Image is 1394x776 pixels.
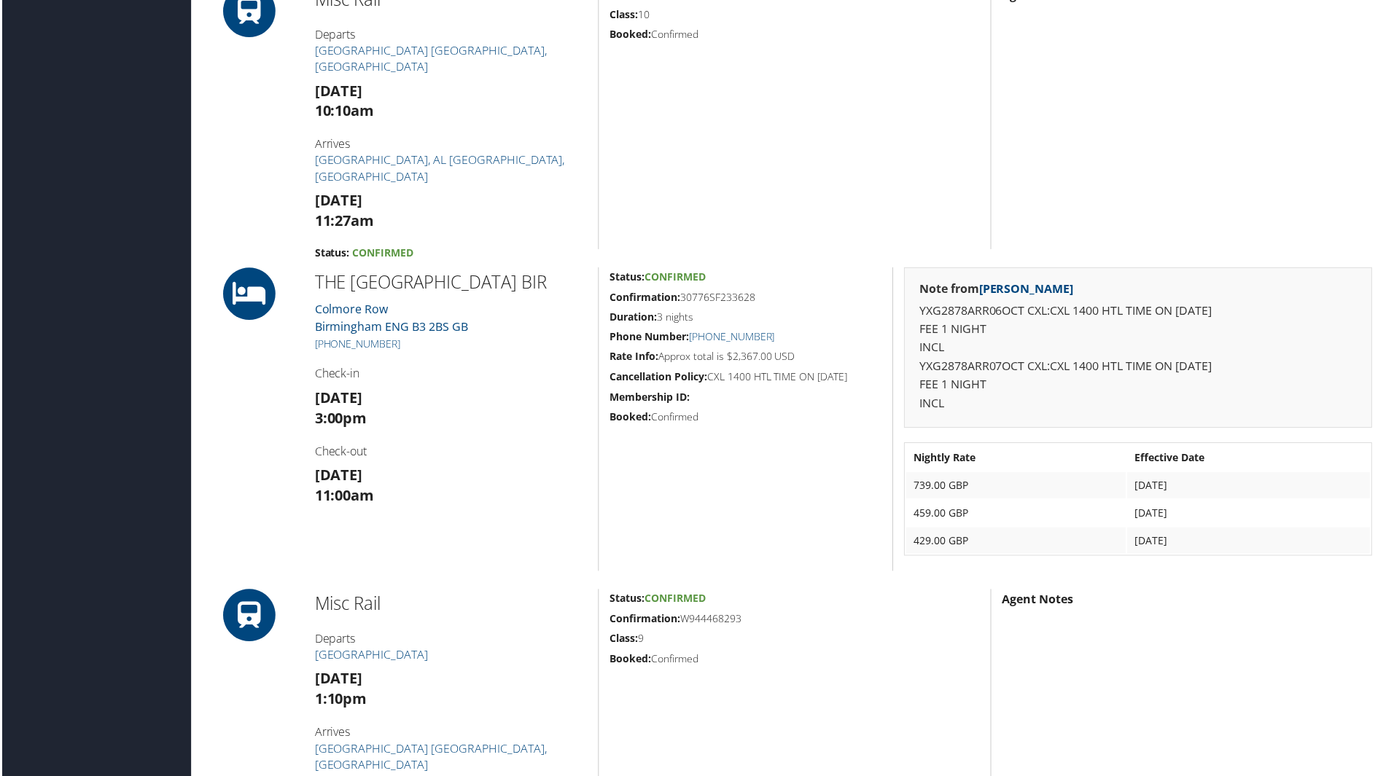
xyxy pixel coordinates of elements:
[314,726,587,775] h4: Arrives
[314,136,587,185] h4: Arrives
[1129,501,1372,528] td: [DATE]
[610,654,651,667] strong: Booked:
[314,26,587,75] h4: Departs
[1129,446,1372,472] th: Effective Date
[314,211,373,231] strong: 11:27am
[610,654,981,668] h5: Confirmed
[610,7,638,21] strong: Class:
[689,331,775,345] a: [PHONE_NUMBER]
[1003,593,1075,609] strong: Agent Notes
[645,270,706,284] span: Confirmed
[314,593,587,618] h2: Misc Rail
[1129,474,1372,500] td: [DATE]
[907,474,1127,500] td: 739.00 GBP
[314,101,373,121] strong: 10:10am
[610,411,651,425] strong: Booked:
[314,42,546,74] a: [GEOGRAPHIC_DATA] [GEOGRAPHIC_DATA], [GEOGRAPHIC_DATA]
[610,633,638,647] strong: Class:
[610,291,882,305] h5: 30776SF233628
[920,302,1359,415] p: YXG2878ARR06OCT CXL:CXL 1400 HTL TIME ON [DATE] FEE 1 NIGHT INCL YXG2878ARR07OCT CXL:CXL 1400 HTL...
[314,152,564,184] a: [GEOGRAPHIC_DATA], AL [GEOGRAPHIC_DATA], [GEOGRAPHIC_DATA]
[314,246,348,260] strong: Status:
[314,632,587,665] h4: Departs
[610,7,981,22] h5: 10
[610,27,651,41] strong: Booked:
[314,81,362,101] strong: [DATE]
[610,614,680,627] strong: Confirmation:
[1129,529,1372,555] td: [DATE]
[610,350,658,364] strong: Rate Info:
[314,487,373,506] strong: 11:00am
[314,270,587,295] h2: THE [GEOGRAPHIC_DATA] BIR
[314,648,427,665] a: [GEOGRAPHIC_DATA]
[314,191,362,211] strong: [DATE]
[610,391,690,405] strong: Membership ID:
[610,633,981,648] h5: 9
[314,670,362,690] strong: [DATE]
[314,302,467,335] a: Colmore RowBirmingham ENG B3 2BS GB
[610,614,981,628] h5: W944468293
[610,291,680,305] strong: Confirmation:
[907,501,1127,528] td: 459.00 GBP
[907,446,1127,472] th: Nightly Rate
[610,350,882,365] h5: Approx total is $2,367.00 USD
[314,466,362,486] strong: [DATE]
[920,281,1075,297] strong: Note from
[980,281,1075,297] a: [PERSON_NAME]
[314,389,362,409] strong: [DATE]
[610,331,689,345] strong: Phone Number:
[610,270,645,284] strong: Status:
[314,367,587,383] h4: Check-in
[610,411,882,426] h5: Confirmed
[610,310,882,325] h5: 3 nights
[907,529,1127,555] td: 429.00 GBP
[610,371,882,385] h5: CXL 1400 HTL TIME ON [DATE]
[351,246,413,260] span: Confirmed
[314,338,400,352] a: [PHONE_NUMBER]
[610,310,657,324] strong: Duration:
[314,691,366,710] strong: 1:10pm
[314,444,587,460] h4: Check-out
[610,27,981,42] h5: Confirmed
[610,593,645,607] strong: Status:
[314,409,366,429] strong: 3:00pm
[645,593,706,607] span: Confirmed
[610,371,707,385] strong: Cancellation Policy:
[314,742,546,775] a: [GEOGRAPHIC_DATA] [GEOGRAPHIC_DATA], [GEOGRAPHIC_DATA]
